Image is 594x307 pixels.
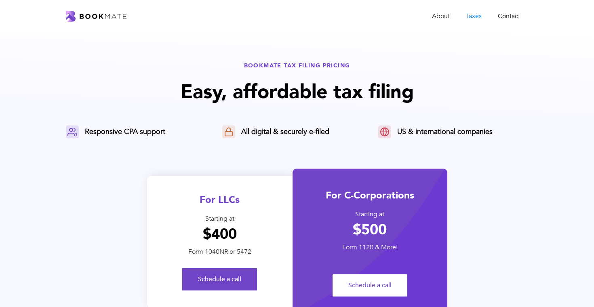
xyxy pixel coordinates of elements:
[182,268,257,290] a: Schedule a call
[293,189,447,202] div: For C-Corporations
[85,127,165,137] div: Responsive CPA support
[147,226,293,243] h1: $400
[147,193,293,207] div: For LLCs
[397,127,493,137] div: US & international companies
[293,210,447,219] div: Starting at
[333,274,407,297] a: Schedule a call
[424,8,458,25] a: About
[458,8,490,25] a: Taxes
[293,243,447,252] div: Form 1120 & More!
[490,8,528,25] a: Contact
[147,248,293,256] div: Form 1040NR or 5472
[66,62,528,69] div: BOOKMATE TAX FILING PRICING
[66,79,528,105] h1: Easy, affordable tax filing
[147,215,293,223] div: Starting at
[241,127,329,137] div: All digital & securely e-filed
[293,221,447,239] h1: $500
